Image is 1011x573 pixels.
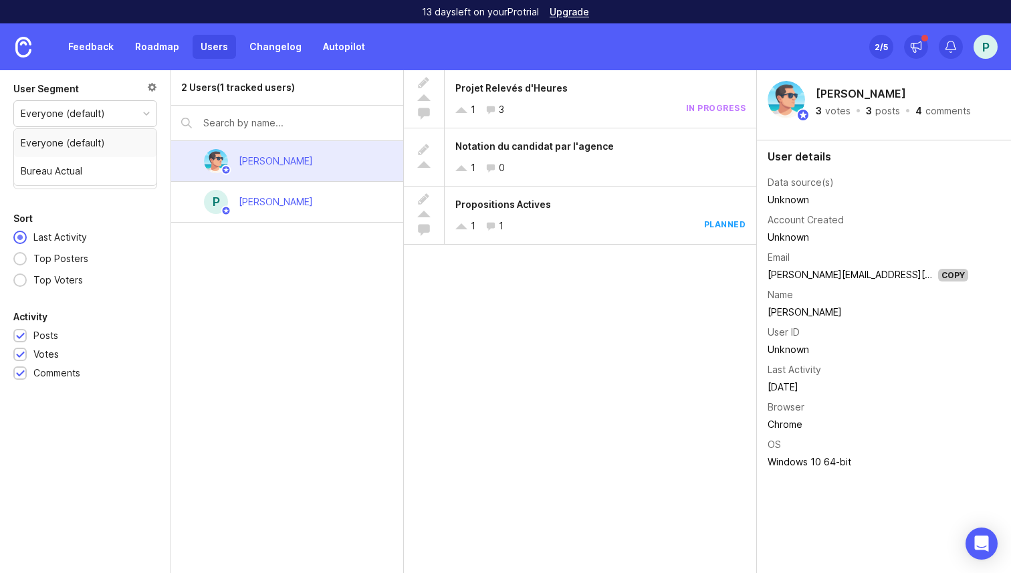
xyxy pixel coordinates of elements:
div: Bureau Actual [14,157,156,185]
div: Mots-clés [166,79,205,88]
div: Last Activity [768,362,821,377]
img: Benjamin Hareau [768,81,805,118]
div: Unknown [768,230,968,245]
div: Activity [13,309,47,325]
a: Notation du candidat par l'agence10 [404,128,756,187]
div: · [904,106,911,116]
div: Everyone (default) [21,106,105,121]
div: Unknown [768,342,968,357]
a: Feedback [60,35,122,59]
a: Upgrade [550,7,589,17]
img: tab_domain_overview_orange.svg [54,78,65,88]
td: Windows 10 64-bit [768,453,968,471]
div: User ID [768,325,800,340]
img: member badge [796,108,810,122]
div: Open Intercom Messenger [966,528,998,560]
button: 2/5 [869,35,893,59]
div: 0 [499,160,505,175]
div: Votes [33,347,59,362]
div: 2 /5 [875,37,888,56]
div: Browser [768,400,804,415]
div: [PERSON_NAME] [239,195,313,209]
div: [PERSON_NAME] [239,154,313,168]
a: Propositions Actives11planned [404,187,756,245]
a: Roadmap [127,35,187,59]
span: Projet Relevés d'Heures [455,82,568,94]
time: [DATE] [768,381,798,392]
div: comments [925,106,971,116]
img: Canny Home [15,37,31,58]
div: 1 [471,160,475,175]
div: Domaine [69,79,103,88]
div: 4 [915,106,922,116]
div: · [855,106,862,116]
div: Posts [33,328,58,343]
a: Users [193,35,236,59]
div: 3 [499,102,504,117]
a: [PERSON_NAME][EMAIL_ADDRESS][DOMAIN_NAME] [768,269,995,280]
img: website_grey.svg [21,35,32,45]
div: posts [875,106,900,116]
div: Sort [13,211,33,227]
div: votes [825,106,851,116]
div: Everyone (default) [14,129,156,157]
div: in progress [686,102,746,117]
div: 2 Users (1 tracked users) [181,80,295,95]
div: Name [768,288,793,302]
div: 1 [499,219,503,233]
img: member badge [221,206,231,216]
div: 3 [866,106,872,116]
img: Benjamin Hareau [204,149,228,173]
td: Unknown [768,191,968,209]
a: Projet Relevés d'Heures13in progress [404,70,756,128]
a: Autopilot [315,35,373,59]
div: Data source(s) [768,175,834,190]
div: 1 [471,219,475,233]
img: tab_keywords_by_traffic_grey.svg [152,78,162,88]
div: 3 [816,106,822,116]
div: OS [768,437,781,452]
h2: [PERSON_NAME] [813,84,909,104]
td: [PERSON_NAME] [768,304,968,321]
div: Account Created [768,213,844,227]
div: P [204,190,228,214]
div: User details [768,151,1000,162]
td: Chrome [768,416,968,433]
div: planned [704,219,746,233]
div: User Segment [13,81,79,97]
div: Email [768,250,790,265]
img: logo_orange.svg [21,21,32,32]
div: v 4.0.25 [37,21,66,32]
p: 13 days left on your Pro trial [422,5,539,19]
div: 1 [471,102,475,117]
div: Top Posters [27,251,95,266]
input: Search by name... [203,116,393,130]
button: P [974,35,998,59]
img: member badge [221,165,231,175]
div: Domaine: [DOMAIN_NAME] [35,35,151,45]
span: Notation du candidat par l'agence [455,140,614,152]
div: Last Activity [27,230,94,245]
div: Copy [938,269,968,281]
div: Comments [33,366,80,380]
a: Changelog [241,35,310,59]
div: Top Voters [27,273,90,288]
span: Propositions Actives [455,199,551,210]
